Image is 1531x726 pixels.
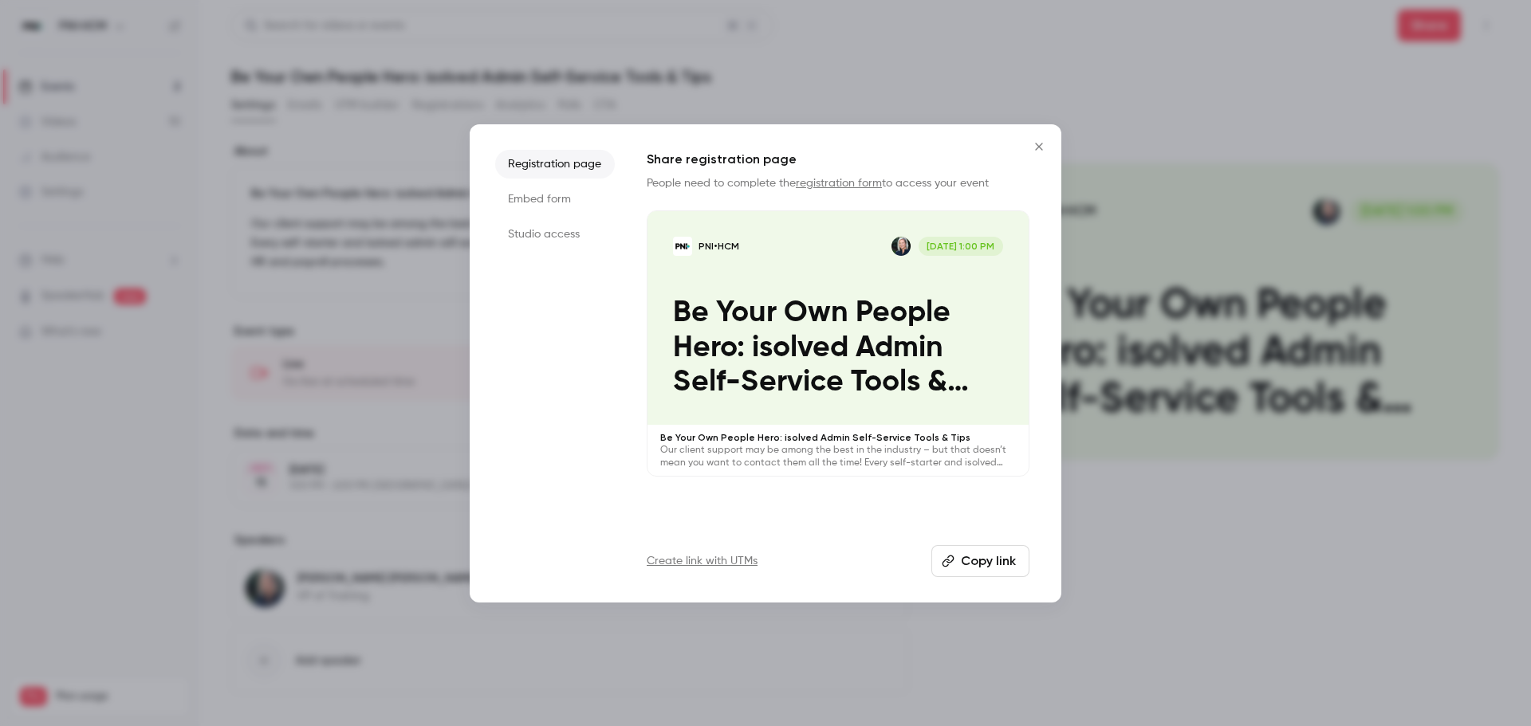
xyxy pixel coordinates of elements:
[647,150,1029,169] h1: Share registration page
[891,237,911,256] img: Amy Miller
[495,185,615,214] li: Embed form
[673,296,1003,399] p: Be Your Own People Hero: isolved Admin Self-Service Tools & Tips
[673,237,692,256] img: Be Your Own People Hero: isolved Admin Self-Service Tools & Tips
[647,175,1029,191] p: People need to complete the to access your event
[660,431,1016,444] p: Be Your Own People Hero: isolved Admin Self-Service Tools & Tips
[931,545,1029,577] button: Copy link
[1023,131,1055,163] button: Close
[495,150,615,179] li: Registration page
[647,553,758,569] a: Create link with UTMs
[647,210,1029,477] a: Be Your Own People Hero: isolved Admin Self-Service Tools & TipsPNI•HCMAmy Miller[DATE] 1:00 PMBe...
[699,240,739,253] p: PNI•HCM
[919,237,1003,256] span: [DATE] 1:00 PM
[796,178,882,189] a: registration form
[660,444,1016,469] p: Our client support may be among the best in the industry – but that doesn’t mean you want to cont...
[495,220,615,249] li: Studio access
